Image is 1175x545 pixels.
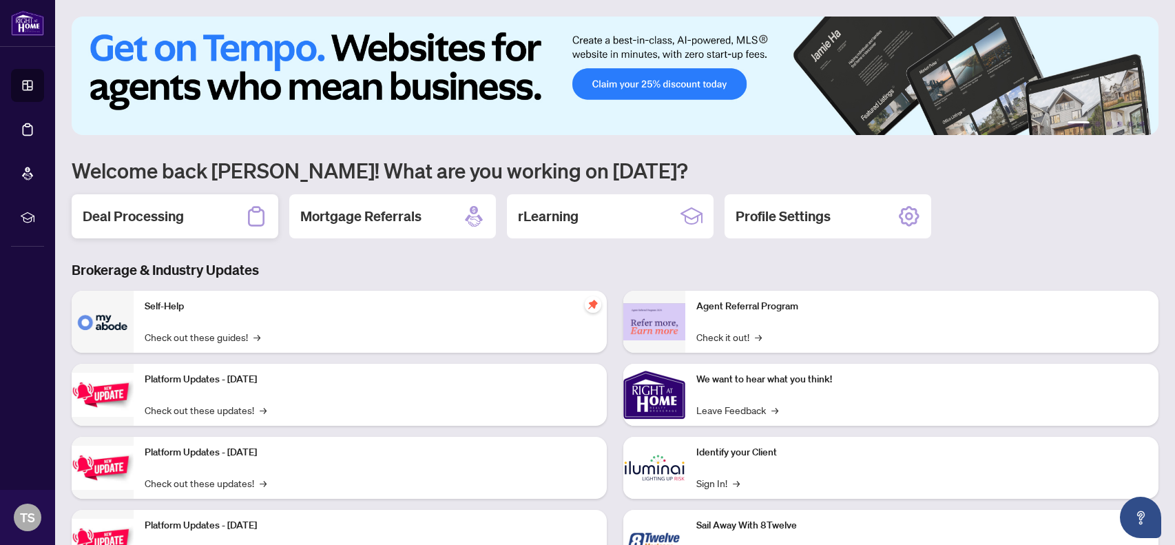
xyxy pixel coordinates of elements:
h2: Mortgage Referrals [300,207,422,226]
span: TS [20,508,35,527]
h2: Profile Settings [736,207,831,226]
p: We want to hear what you think! [696,372,1147,387]
a: Check out these updates!→ [145,475,267,491]
p: Platform Updates - [DATE] [145,518,596,533]
button: 1 [1068,121,1090,127]
span: pushpin [585,296,601,313]
a: Sign In!→ [696,475,740,491]
h2: rLearning [518,207,579,226]
img: Agent Referral Program [623,303,685,341]
img: Platform Updates - July 8, 2025 [72,446,134,489]
span: → [260,475,267,491]
div: Keywords by Traffic [152,81,232,90]
span: → [260,402,267,418]
h2: Deal Processing [83,207,184,226]
img: We want to hear what you think! [623,364,685,426]
span: → [771,402,778,418]
img: logo_orange.svg [22,22,33,33]
img: Slide 0 [72,17,1158,135]
button: Open asap [1120,497,1161,538]
img: website_grey.svg [22,36,33,47]
h3: Brokerage & Industry Updates [72,260,1158,280]
img: logo [11,10,44,36]
p: Identify your Client [696,445,1147,460]
p: Platform Updates - [DATE] [145,445,596,460]
img: Identify your Client [623,437,685,499]
p: Sail Away With 8Twelve [696,518,1147,533]
button: 6 [1139,121,1145,127]
span: → [755,329,762,345]
img: tab_keywords_by_traffic_grey.svg [137,80,148,91]
img: tab_domain_overview_orange.svg [37,80,48,91]
a: Check out these guides!→ [145,329,260,345]
h1: Welcome back [PERSON_NAME]! What are you working on [DATE]? [72,157,1158,183]
button: 4 [1117,121,1123,127]
p: Agent Referral Program [696,299,1147,314]
p: Platform Updates - [DATE] [145,372,596,387]
div: v 4.0.25 [39,22,67,33]
button: 2 [1095,121,1101,127]
a: Check it out!→ [696,329,762,345]
div: Domain Overview [52,81,123,90]
img: Self-Help [72,291,134,353]
img: Platform Updates - July 21, 2025 [72,373,134,416]
a: Check out these updates!→ [145,402,267,418]
span: → [733,475,740,491]
div: Domain: [PERSON_NAME][DOMAIN_NAME] [36,36,228,47]
button: 5 [1128,121,1134,127]
button: 3 [1106,121,1112,127]
a: Leave Feedback→ [696,402,778,418]
span: → [253,329,260,345]
p: Self-Help [145,299,596,314]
